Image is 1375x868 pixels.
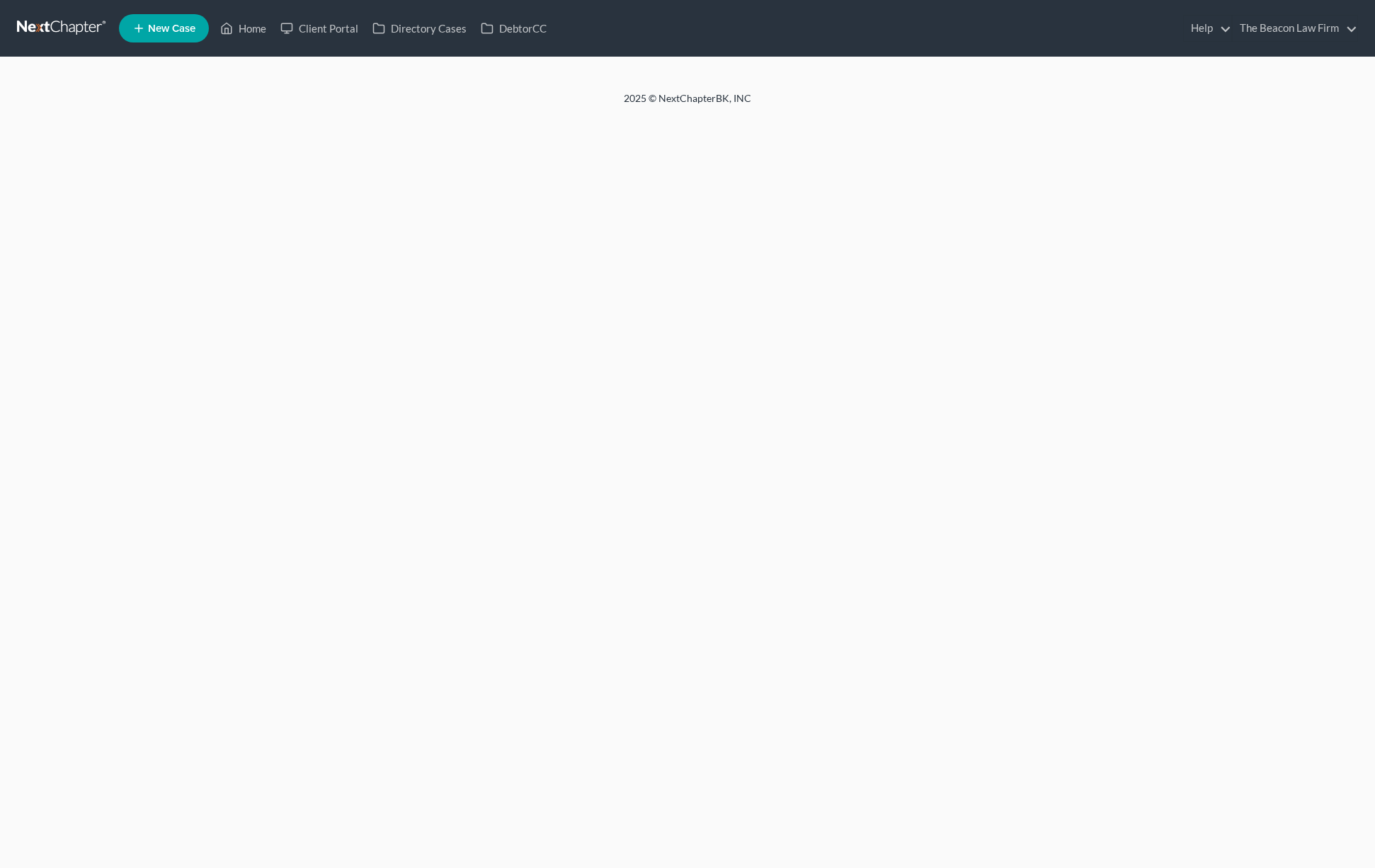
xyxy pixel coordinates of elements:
[1233,16,1357,41] a: The Beacon Law Firm
[119,14,209,42] new-legal-case-button: New Case
[273,16,365,41] a: Client Portal
[474,16,554,41] a: DebtorCC
[1184,16,1231,41] a: Help
[365,16,474,41] a: Directory Cases
[213,16,273,41] a: Home
[284,91,1091,117] div: 2025 © NextChapterBK, INC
